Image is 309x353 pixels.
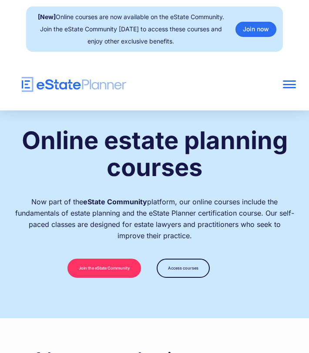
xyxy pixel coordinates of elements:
[7,187,302,241] div: Now part of the platform, our online courses include the fundamentals of estate planning and the ...
[83,197,147,206] strong: eState Community
[235,22,276,37] a: Join now
[38,13,56,20] strong: [New]
[67,259,141,278] a: Join the eState Community
[7,127,302,181] h1: Online estate planning courses
[157,259,210,278] a: Access courses
[33,11,229,47] div: Online courses are now available on the eState Community. Join the eState Community [DATE] to acc...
